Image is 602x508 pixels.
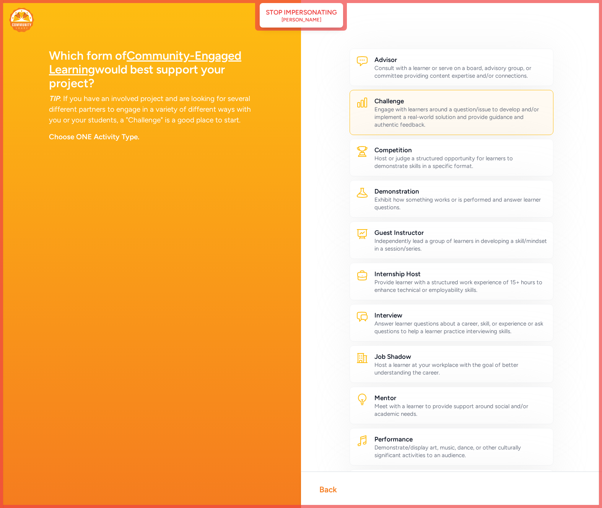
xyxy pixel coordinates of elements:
[374,196,547,211] div: Exhibit how something works or is performed and answer learner questions.
[374,352,547,361] h2: Job Shadow
[374,55,547,64] h2: Advisor
[49,94,59,103] span: TIP
[374,269,547,278] h2: Internship Host
[9,8,34,32] img: logo
[374,402,547,418] div: Meet with a learner to provide support around social and/or academic needs.
[374,96,547,106] h2: Challenge
[319,484,337,495] div: Back
[49,93,252,125] div: : If you have an involved project and are looking for several different partners to engage in a v...
[374,228,547,237] h2: Guest Instructor
[374,64,547,80] div: Consult with a learner or serve on a board, advisory group, or committee providing content expert...
[374,311,547,320] h2: Interview
[374,393,547,402] h2: Mentor
[374,237,547,252] div: Independently lead a group of learners in developing a skill/mindset in a session/series.
[374,145,547,155] h2: Competition
[49,49,241,77] a: Community-Engaged Learning
[49,132,252,142] div: Choose ONE Activity Type.
[49,49,252,90] h1: Which form of would best support your project?
[374,361,547,376] div: Host a learner at your workplace with the goal of better understanding the career.
[374,435,547,444] h2: Performance
[374,187,547,196] h2: Demonstration
[281,17,321,23] div: [PERSON_NAME]
[374,106,547,129] div: Engage with learners around a question/issue to develop and/or implement a real-world solution an...
[266,8,337,17] div: Stop impersonating
[374,278,547,294] div: Provide learner with a structured work experience of 15+ hours to enhance technical or employabil...
[374,155,547,170] div: Host or judge a structured opportunity for learners to demonstrate skills in a specific format.
[374,320,547,335] div: Answer learner questions about a career, skill, or experience or ask questions to help a learner ...
[374,444,547,459] div: Demonstrate/display art, music, dance, or other culturally significant activities to an audience.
